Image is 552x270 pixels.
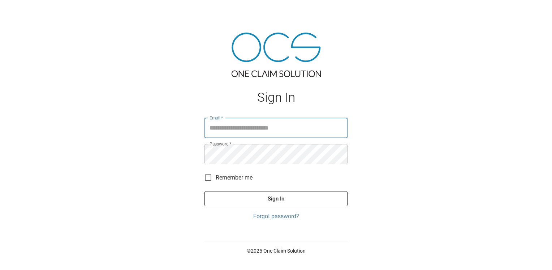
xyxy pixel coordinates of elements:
button: Sign In [204,191,348,206]
span: Remember me [216,173,253,182]
label: Email [210,115,223,121]
label: Password [210,141,231,147]
img: ocs-logo-tra.png [232,33,321,77]
img: ocs-logo-white-transparent.png [9,4,38,19]
p: © 2025 One Claim Solution [204,247,348,254]
h1: Sign In [204,90,348,105]
a: Forgot password? [204,212,348,221]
